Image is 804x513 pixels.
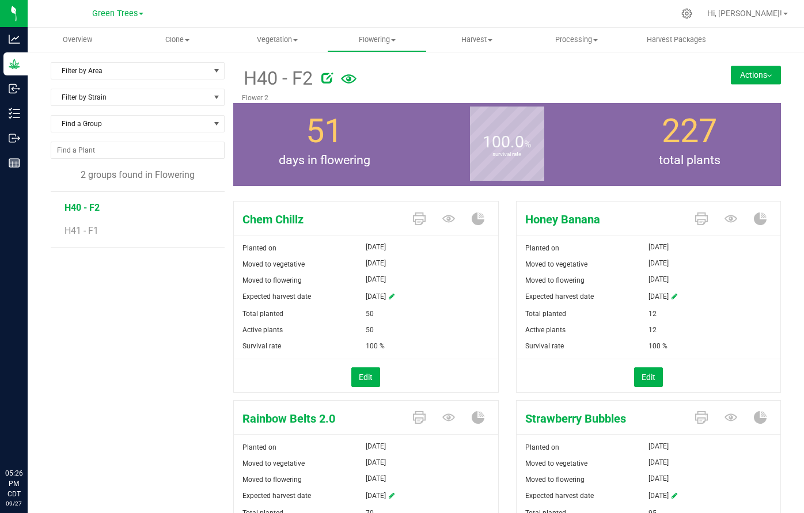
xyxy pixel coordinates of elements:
span: total plants [598,151,781,169]
span: Chem Chillz [234,211,404,228]
span: [DATE] [648,288,669,306]
p: 09/27 [5,499,22,508]
span: Expected harvest date [242,492,311,500]
span: H41 - F1 [65,225,98,236]
span: [DATE] [648,256,669,270]
inline-svg: Grow [9,58,20,70]
span: Filter by Strain [51,89,210,105]
span: Moved to flowering [242,276,302,284]
span: Flowering [328,35,426,45]
span: select [210,63,224,79]
span: [DATE] [648,439,669,453]
span: Planted on [525,443,559,451]
button: Edit [351,367,380,387]
span: 12 [648,322,657,338]
inline-svg: Outbound [9,132,20,144]
inline-svg: Inbound [9,83,20,94]
span: 100 % [648,338,668,354]
span: Harvest [427,35,526,45]
span: [DATE] [366,472,386,485]
span: [DATE] [366,272,386,286]
span: Find a Group [51,116,210,132]
span: Survival rate [525,342,564,350]
span: Rainbow Belts 2.0 [234,410,404,427]
inline-svg: Analytics [9,33,20,45]
span: Survival rate [242,342,281,350]
span: [DATE] [366,455,386,469]
a: Clone [127,28,227,52]
inline-svg: Reports [9,157,20,169]
span: 227 [662,112,717,150]
span: Processing [528,35,626,45]
span: Active plants [242,326,283,334]
div: Manage settings [680,8,694,19]
input: NO DATA FOUND [51,142,224,158]
p: Flower 2 [242,93,681,103]
span: 51 [306,112,343,150]
b: survival rate [470,103,544,206]
span: [DATE] [648,240,669,254]
span: [DATE] [648,455,669,469]
span: H40 - F2 [65,202,100,213]
button: Edit [634,367,663,387]
span: [DATE] [366,240,386,254]
span: Total planted [242,310,283,318]
span: Harvest Packages [631,35,722,45]
span: 100 % [366,338,385,354]
span: Vegetation [228,35,327,45]
span: Moved to flowering [242,476,302,484]
span: days in flowering [233,151,416,169]
span: Green Trees [92,9,138,18]
span: Planted on [242,244,276,252]
span: Strawberry Bubbles [517,410,687,427]
span: Moved to flowering [525,276,585,284]
group-info-box: Survival rate [424,103,590,186]
span: [DATE] [648,472,669,485]
iframe: Resource center [12,421,46,455]
p: 05:26 PM CDT [5,468,22,499]
a: Flowering [327,28,427,52]
span: Overview [47,35,108,45]
span: [DATE] [648,488,669,505]
span: Clone [128,35,226,45]
span: Total planted [525,310,566,318]
a: Processing [527,28,627,52]
inline-svg: Inventory [9,108,20,119]
span: Active plants [525,326,566,334]
span: Moved to flowering [525,476,585,484]
a: Harvest Packages [627,28,726,52]
span: Moved to vegetative [525,459,587,468]
span: [DATE] [366,288,386,306]
span: Expected harvest date [242,292,311,301]
span: 12 [648,306,657,322]
span: 50 [366,322,374,338]
a: Overview [28,28,127,52]
span: Honey Banana [517,211,687,228]
span: Moved to vegetative [525,260,587,268]
span: Moved to vegetative [242,459,305,468]
span: Expected harvest date [525,492,594,500]
span: 50 [366,306,374,322]
span: H40 - F2 [242,64,313,93]
span: Expected harvest date [525,292,594,301]
span: [DATE] [648,272,669,286]
span: [DATE] [366,256,386,270]
span: Moved to vegetative [242,260,305,268]
div: 2 groups found in Flowering [51,168,225,182]
span: Planted on [242,443,276,451]
span: Filter by Area [51,63,210,79]
span: [DATE] [366,439,386,453]
group-info-box: Total number of plants [607,103,772,186]
span: Planted on [525,244,559,252]
span: Hi, [PERSON_NAME]! [707,9,782,18]
a: Vegetation [227,28,327,52]
a: Harvest [427,28,526,52]
group-info-box: Days in flowering [242,103,407,186]
iframe: Resource center unread badge [34,419,48,433]
button: Actions [731,66,781,84]
span: [DATE] [366,488,386,505]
